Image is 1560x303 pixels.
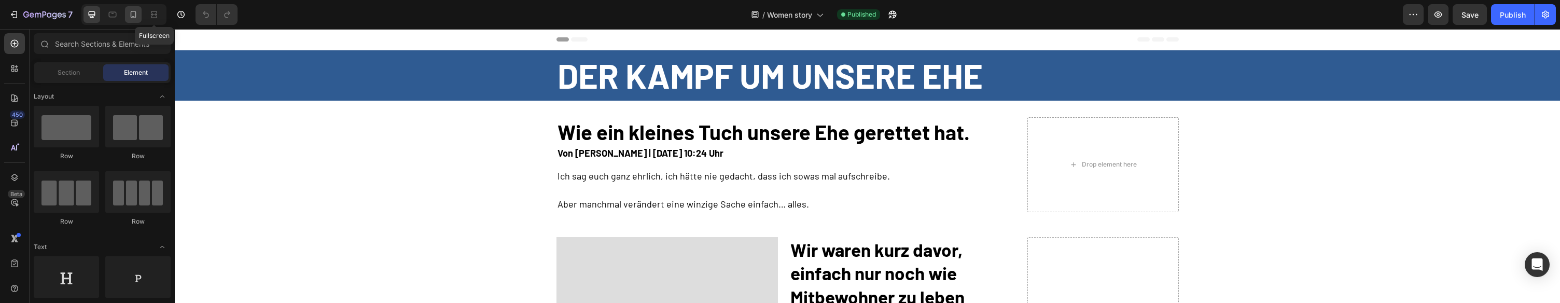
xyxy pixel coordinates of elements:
[8,190,25,198] div: Beta
[1500,9,1526,20] div: Publish
[34,92,54,101] span: Layout
[1525,252,1550,277] div: Open Intercom Messenger
[762,9,765,20] span: /
[105,151,171,161] div: Row
[382,117,836,131] h2: Von [PERSON_NAME] | [DATE] 10:24 Uhr
[34,151,99,161] div: Row
[847,10,876,19] span: Published
[34,33,171,54] input: Search Sections & Elements
[196,4,238,25] div: Undo/Redo
[1453,4,1487,25] button: Save
[382,139,836,183] h2: Ich sag euch ganz ehrlich, ich hätte nie gedacht, dass ich sowas mal aufschreibe. Aber manchmal v...
[68,8,73,21] p: 7
[4,4,77,25] button: 7
[1491,4,1535,25] button: Publish
[154,239,171,255] span: Toggle open
[767,9,812,20] span: Women story
[382,88,836,117] h2: Wie ein kleines Tuch unsere Ehe gerettet hat.
[616,210,790,279] strong: Wir waren kurz davor, einfach nur noch wie Mitbewohner zu leben
[58,68,80,77] span: Section
[907,131,962,140] div: Drop element here
[175,29,1560,303] iframe: Design area
[1461,10,1479,19] span: Save
[10,111,25,119] div: 450
[34,242,47,252] span: Text
[154,88,171,105] span: Toggle open
[124,68,148,77] span: Element
[105,217,171,226] div: Row
[34,217,99,226] div: Row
